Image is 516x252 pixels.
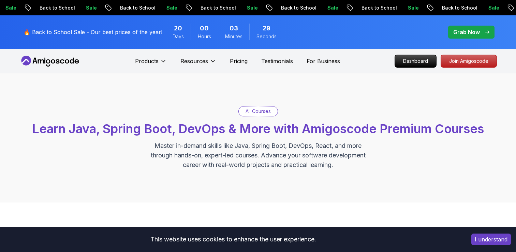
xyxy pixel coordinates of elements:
p: Products [135,57,159,65]
button: Resources [180,57,216,71]
p: Back to School [195,4,241,11]
a: Pricing [230,57,248,65]
span: 3 Minutes [230,24,238,33]
span: Hours [198,33,211,40]
a: Dashboard [395,55,437,68]
span: 29 Seconds [263,24,270,33]
a: For Business [307,57,340,65]
p: Back to School [437,4,483,11]
p: All Courses [246,108,271,115]
span: Learn Java, Spring Boot, DevOps & More with Amigoscode Premium Courses [32,121,484,136]
a: Testimonials [261,57,293,65]
span: Minutes [225,33,242,40]
span: 0 Hours [200,24,209,33]
p: Master in-demand skills like Java, Spring Boot, DevOps, React, and more through hands-on, expert-... [144,141,373,170]
p: Sale [402,4,424,11]
p: Grab Now [453,28,480,36]
p: 🔥 Back to School Sale - Our best prices of the year! [24,28,162,36]
span: Days [173,33,184,40]
span: Seconds [256,33,277,40]
p: Sale [161,4,183,11]
a: Join Amigoscode [441,55,497,68]
p: Dashboard [395,55,436,67]
p: Resources [180,57,208,65]
p: Sale [483,4,505,11]
div: This website uses cookies to enhance the user experience. [5,232,461,247]
p: Join Amigoscode [441,55,497,67]
span: 20 Days [174,24,182,33]
button: Products [135,57,167,71]
button: Accept cookies [471,234,511,245]
p: Sale [241,4,263,11]
p: Sale [80,4,102,11]
p: Back to School [115,4,161,11]
p: Sale [322,4,344,11]
p: Back to School [34,4,80,11]
p: Back to School [356,4,402,11]
p: Back to School [276,4,322,11]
